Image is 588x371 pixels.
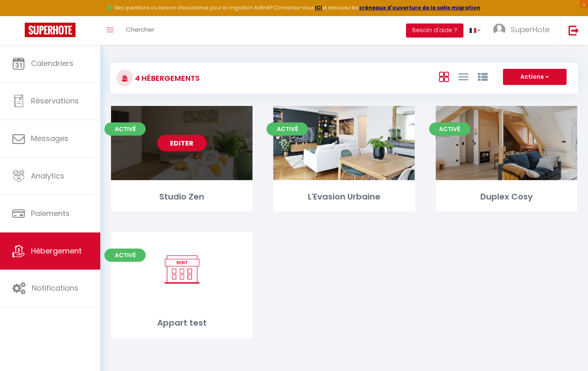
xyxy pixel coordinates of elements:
span: Activé [104,122,146,136]
img: Super Booking [25,23,76,37]
a: Vue par Groupe [478,70,488,83]
span: Chercher [126,25,154,34]
span: Analytics [31,171,64,181]
button: Ouvrir le widget de chat LiveChat [7,3,31,28]
span: Calendriers [31,58,73,68]
span: Réservations [31,96,79,106]
a: ICI [315,4,322,11]
span: Activé [267,122,308,136]
a: Vue en Box [439,70,449,83]
img: logout [569,25,579,35]
span: Activé [429,122,470,136]
span: Hébergement [31,246,82,256]
div: L'Evasion Urbaine [273,190,415,203]
span: Paiements [31,208,70,218]
a: créneaux d'ouverture de la salle migration [359,4,480,11]
div: Appart test [111,317,253,329]
a: Editer [157,135,207,151]
a: Chercher [120,16,161,45]
h3: 4 Hébergements [133,69,200,87]
span: SuperHote [511,24,550,35]
a: Vue en Liste [458,70,468,83]
span: Notifications [32,283,78,293]
div: Duplex Cosy [436,190,577,203]
img: ... [493,23,505,36]
div: Studio Zen [111,190,253,203]
span: Messages [31,133,68,143]
a: ... SuperHote [487,16,560,45]
span: Activé [104,249,146,262]
button: Besoin d'aide ? [406,23,463,38]
button: Actions [503,69,567,85]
